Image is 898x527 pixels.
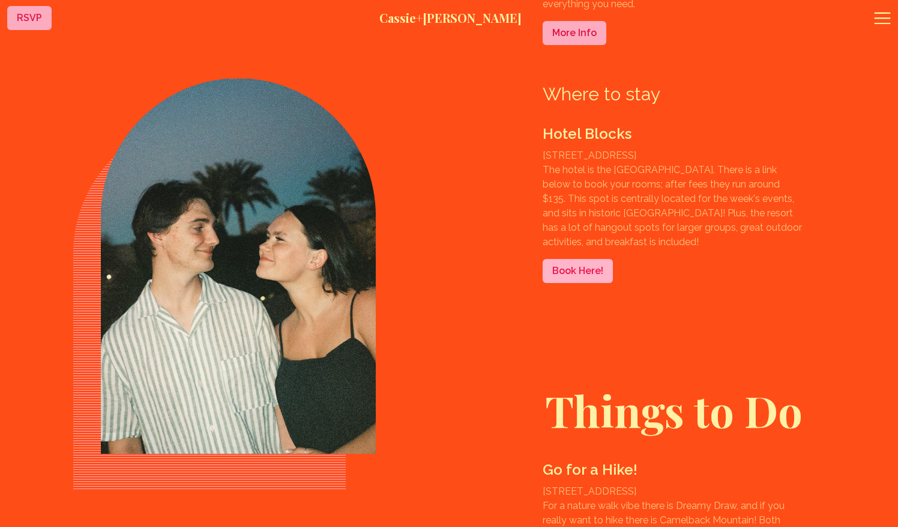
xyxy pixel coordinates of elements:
[543,484,804,499] div: [STREET_ADDRESS]
[543,164,804,248] span: The hotel is the [GEOGRAPHIC_DATA]. There is a link below to book your rooms; after fees they run...
[543,148,804,163] div: [STREET_ADDRESS]
[543,124,631,144] div: Hotel Blocks
[379,12,522,24] span: Cassie + [PERSON_NAME]
[545,388,803,431] h1: Things to Do
[543,460,637,480] div: Go for a Hike!
[7,6,52,30] a: RSVP
[543,259,613,283] a: Book Here!
[543,84,804,105] div: Where to stay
